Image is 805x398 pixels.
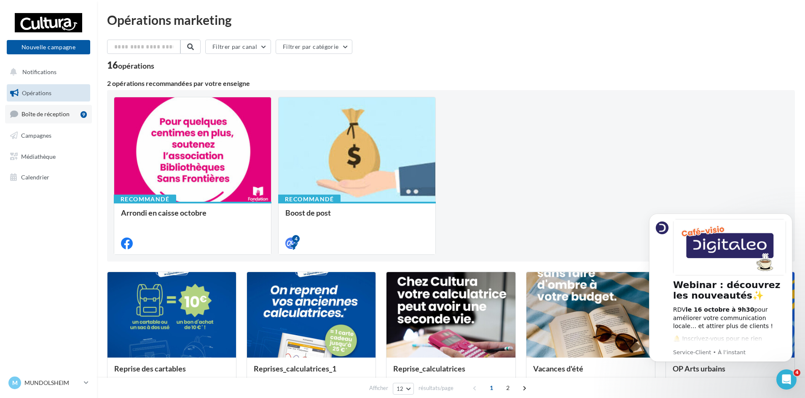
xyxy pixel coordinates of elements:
[107,61,154,70] div: 16
[107,80,795,87] div: 2 opérations recommandées par votre enseigne
[533,364,648,381] div: Vacances d'été
[5,148,92,166] a: Médiathèque
[24,379,80,387] p: MUNDOLSHEIM
[485,381,498,395] span: 1
[292,235,300,243] div: 4
[393,364,508,381] div: Reprise_calculatrices
[21,174,49,181] span: Calendrier
[5,105,92,123] a: Boîte de réception9
[121,208,264,225] div: Arrondi en caisse octobre
[285,208,429,225] div: Boost de post
[5,168,92,186] a: Calendrier
[776,369,797,390] iframe: Intercom live chat
[22,68,56,75] span: Notifications
[7,375,90,391] a: M MUNDOLSHEIM
[5,84,92,102] a: Opérations
[5,127,92,144] a: Campagnes
[794,369,800,376] span: 4
[278,195,341,204] div: Recommandé
[12,379,18,387] span: M
[21,152,56,160] span: Médiathèque
[393,383,414,395] button: 12
[419,384,453,392] span: résultats/page
[254,364,369,381] div: Reprises_calculatrices_1
[107,13,795,26] div: Opérations marketing
[501,381,515,395] span: 2
[7,40,90,54] button: Nouvelle campagne
[22,89,51,96] span: Opérations
[21,132,51,139] span: Campagnes
[369,384,388,392] span: Afficher
[118,62,154,69] div: opérations
[114,364,229,381] div: Reprise des cartables
[114,195,176,204] div: Recommandé
[5,63,89,81] button: Notifications
[205,40,271,54] button: Filtrer par canal
[276,40,352,54] button: Filtrer par catégorie
[636,203,805,394] iframe: Intercom notifications message
[80,111,87,118] div: 9
[397,385,404,392] span: 12
[21,110,70,118] span: Boîte de réception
